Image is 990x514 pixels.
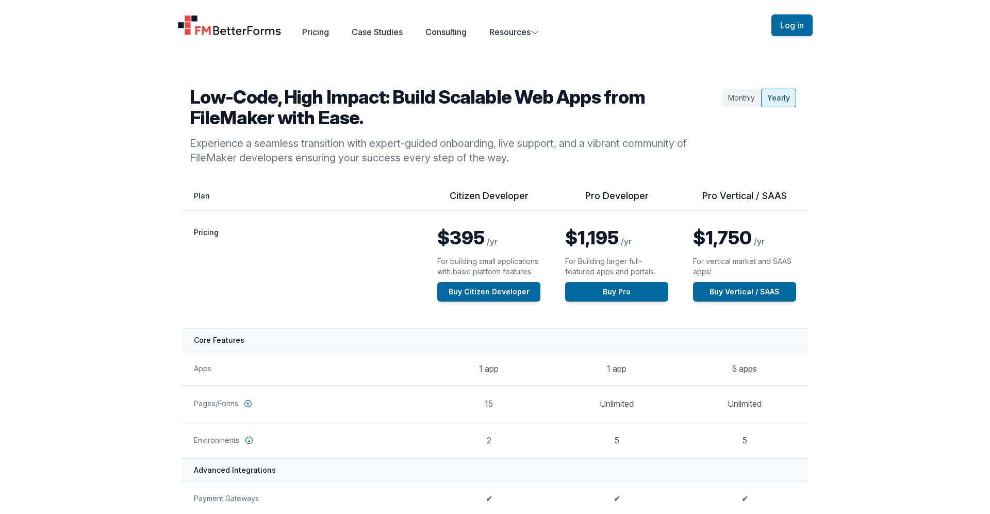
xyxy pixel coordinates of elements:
td: 1 app [553,352,681,385]
th: Environments [181,422,425,458]
div: Monthly [722,89,761,107]
p: Experience a seamless transition with expert-guided onboarding, live support, and a vibrant commu... [190,136,718,165]
span: $1,195 [565,226,619,249]
nav: Global [165,12,825,38]
div: Yearly [761,89,796,107]
a: Buy Citizen Developer [437,282,540,302]
td: 5 [681,422,808,458]
th: Advanced Integrations [181,458,808,482]
th: Citizen Developer [425,190,553,211]
th: Core Features [181,328,808,352]
th: Apps [181,352,425,385]
a: Pricing [302,27,329,37]
th: Pro Vertical / SAAS [681,190,808,211]
span: Plan [194,191,210,200]
span: /yr [621,236,632,246]
span: $395 [437,226,485,249]
span: $1,750 [693,226,752,249]
a: Buy Pro [565,282,668,302]
h2: Low-Code, High Impact: Build Scalable Web Apps from FileMaker with Ease. [190,87,718,128]
td: 15 [425,385,553,422]
p: For vertical market and SAAS apps! [693,256,796,277]
th: Pages/Forms [181,385,425,422]
th: Pricing [181,211,425,329]
a: Buy Vertical / SAAS [693,282,796,302]
td: 1 app [425,352,553,385]
p: For Building larger full-featured apps and portals. [565,256,668,277]
a: Consulting [425,27,467,37]
span: /yr [754,236,765,246]
a: Home [177,15,282,36]
th: Pro Developer [553,190,681,211]
td: 5 [553,422,681,458]
span: /yr [487,236,498,246]
td: 5 apps [681,352,808,385]
button: Log in [771,14,813,36]
button: Resources [489,26,539,38]
td: Unlimited [553,385,681,422]
p: For building small applications with basic platform features. [437,256,540,277]
td: Unlimited [681,385,808,422]
td: 2 [425,422,553,458]
a: Case Studies [352,27,403,37]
